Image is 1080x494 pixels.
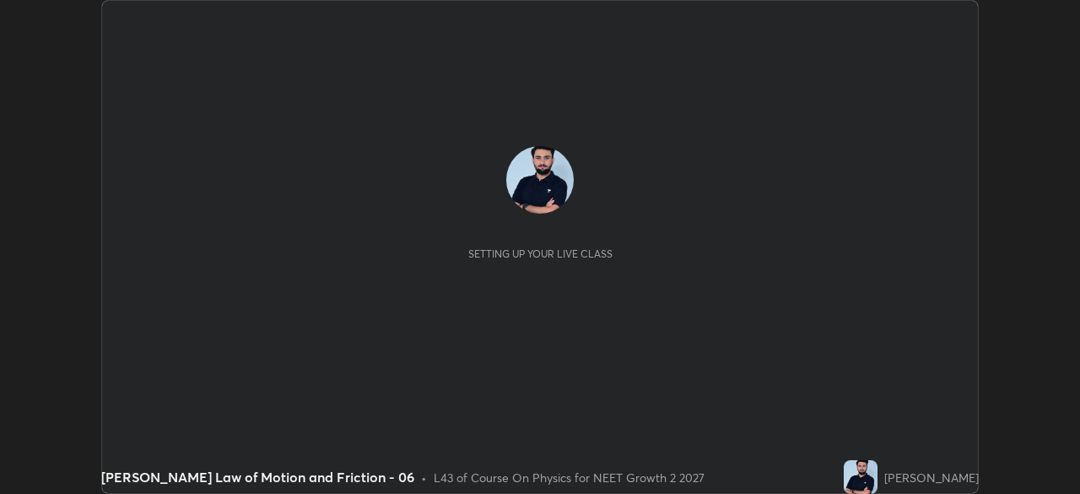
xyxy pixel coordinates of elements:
div: [PERSON_NAME] [884,469,979,486]
div: L43 of Course On Physics for NEET Growth 2 2027 [434,469,705,486]
img: ef2b50091f9441e5b7725b7ba0742755.jpg [844,460,877,494]
div: • [421,469,427,486]
div: Setting up your live class [468,247,613,260]
div: [PERSON_NAME] Law of Motion and Friction - 06 [101,467,414,487]
img: ef2b50091f9441e5b7725b7ba0742755.jpg [506,146,574,214]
